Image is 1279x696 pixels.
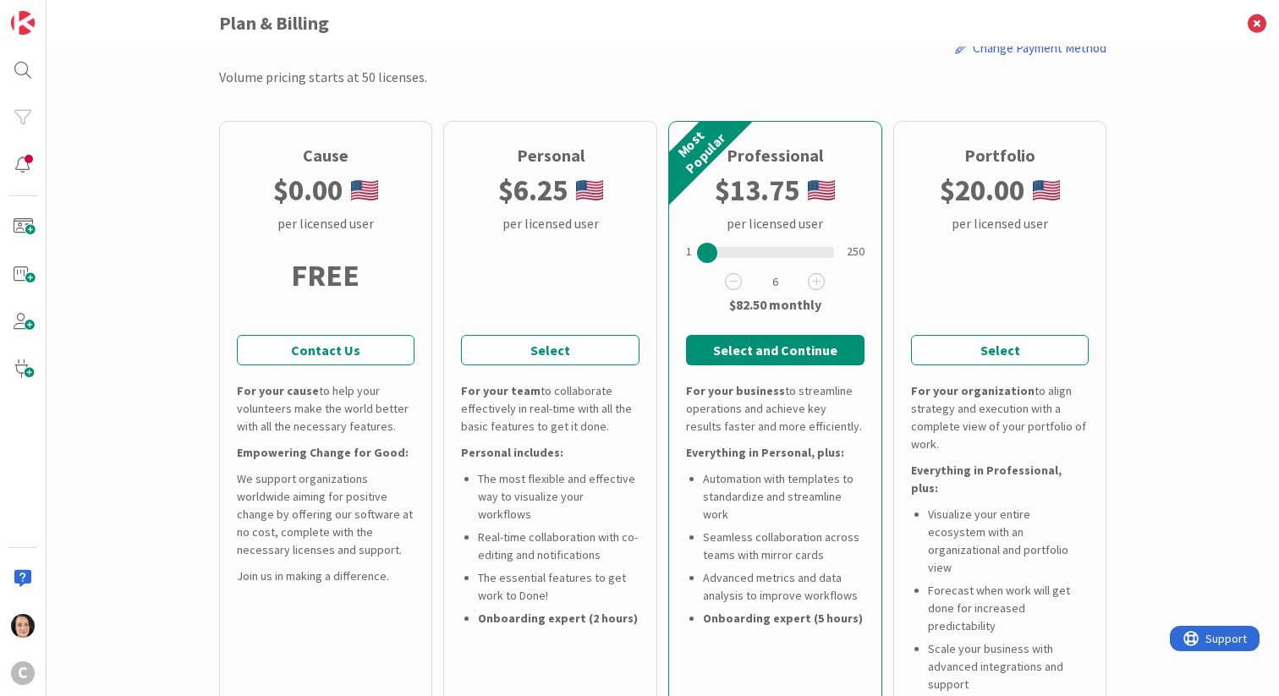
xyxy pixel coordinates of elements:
[940,168,1024,213] b: $ 20.00
[237,382,415,436] div: to help your volunteers make the world better with all the necessary features.
[351,180,378,200] img: us.png
[11,11,35,35] img: Visit kanbanzone.com
[1033,180,1060,200] img: us.png
[478,569,639,605] li: The essential features to get work to Done!
[277,213,374,233] div: per licensed user
[11,614,35,638] img: BL
[703,470,865,523] li: Automation with templates to standardize and streamline work
[911,383,1035,398] b: For your organization
[686,444,865,462] div: Everything in Personal, plus:
[291,233,360,318] div: FREE
[36,3,77,23] span: Support
[664,123,725,184] div: Most Popular
[729,296,821,313] b: $82.50 monthly
[964,143,1035,168] div: Portfolio
[703,569,865,605] li: Advanced metrics and data analysis to improve workflows
[928,640,1090,693] li: Scale your business with advanced integrations and support
[703,611,863,626] b: Onboarding expert (5 hours)
[478,611,638,626] b: Onboarding expert (2 hours)
[686,335,865,365] button: Select and Continue
[911,335,1090,365] button: Select
[576,180,603,200] img: us.png
[727,143,823,168] div: Professional
[237,444,415,462] div: Empowering Change for Good:
[273,168,343,213] b: $ 0.00
[517,143,585,168] div: Personal
[237,567,415,585] div: Join us in making a difference.
[703,529,865,564] li: Seamless collaboration across teams with mirror cards
[745,270,804,293] span: 6
[686,382,865,436] div: to streamline operations and achieve key results faster and more efficiently.
[461,335,639,365] button: Select
[502,213,599,233] div: per licensed user
[954,38,1107,59] button: Change Payment Method
[911,382,1090,453] div: to align strategy and execution with a complete view of your portfolio of work.
[303,143,349,168] div: Cause
[237,335,415,365] a: Contact Us
[928,582,1090,635] li: Forecast when work will get done for increased predictability
[237,383,319,398] b: For your cause
[911,462,1090,497] div: Everything in Professional, plus:
[715,168,799,213] b: $ 13.75
[686,243,692,260] div: 1
[686,383,785,398] b: For your business
[498,168,568,213] b: $ 6.25
[808,180,835,200] img: us.png
[727,213,823,233] div: per licensed user
[11,661,35,685] div: C
[461,382,639,436] div: to collaborate effectively in real-time with all the basic features to get it done.
[952,213,1048,233] div: per licensed user
[237,470,415,559] div: We support organizations worldwide aiming for positive change by offering our software at no cost...
[219,67,427,87] div: Volume pricing starts at 50 licenses.
[847,243,865,260] div: 250
[928,506,1090,577] li: Visualize your entire ecosystem with an organizational and portfolio view
[478,470,639,523] li: The most flexible and effective way to visualize your workflows
[461,444,639,462] div: Personal includes:
[478,529,639,564] li: Real-time collaboration with co-editing and notifications
[461,383,541,398] b: For your team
